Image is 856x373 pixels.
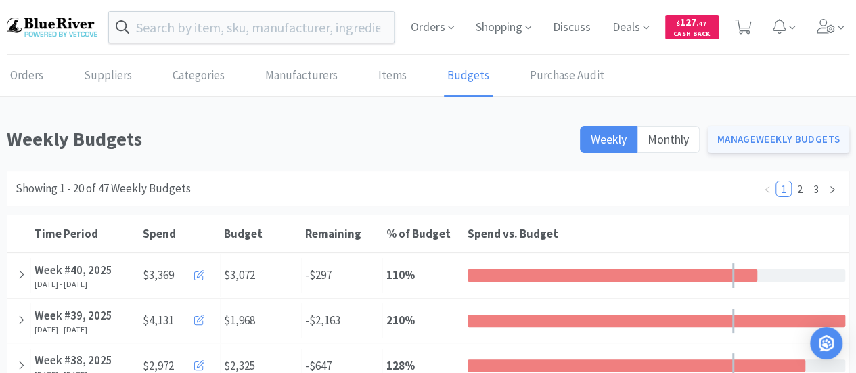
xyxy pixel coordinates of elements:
[808,181,824,197] li: 3
[7,18,97,36] img: b17b0d86f29542b49a2f66beb9ff811a.png
[810,327,842,359] div: Open Intercom Messenger
[792,181,808,197] li: 2
[824,181,840,197] li: Next Page
[224,358,255,373] span: $2,325
[375,56,410,97] a: Items
[7,56,47,97] a: Orders
[224,226,298,241] div: Budget
[35,307,135,325] div: Week #39, 2025
[169,56,228,97] a: Categories
[35,261,135,280] div: Week #40, 2025
[677,19,680,28] span: $
[763,185,771,194] i: icon: left
[143,226,217,241] div: Spend
[591,131,627,147] span: Weekly
[35,226,136,241] div: Time Period
[224,313,255,328] span: $1,968
[224,267,255,282] span: $3,072
[776,181,791,196] a: 1
[35,325,135,334] div: [DATE] - [DATE]
[648,131,689,147] span: Monthly
[468,226,845,241] div: Spend vs. Budget
[386,267,415,282] strong: 110 %
[809,181,824,196] a: 3
[16,179,191,198] div: Showing 1 - 20 of 47 Weekly Budgets
[305,358,332,373] span: -$647
[665,9,719,45] a: $127.47Cash Back
[262,56,341,97] a: Manufacturers
[7,124,572,154] h1: Weekly Budgets
[696,19,706,28] span: . 47
[792,181,807,196] a: 2
[677,16,706,28] span: 127
[143,266,174,284] span: $3,369
[775,181,792,197] li: 1
[673,30,711,39] span: Cash Back
[109,12,394,43] input: Search by item, sku, manufacturer, ingredient, size...
[35,351,135,370] div: Week #38, 2025
[759,181,775,197] li: Previous Page
[386,313,415,328] strong: 210 %
[305,267,332,282] span: -$297
[386,358,415,373] strong: 128 %
[35,280,135,289] div: [DATE] - [DATE]
[386,226,461,241] div: % of Budget
[143,311,174,330] span: $4,131
[444,56,493,97] a: Budgets
[305,313,340,328] span: -$2,163
[828,185,836,194] i: icon: right
[81,56,135,97] a: Suppliers
[708,126,850,153] a: ManageWeekly Budgets
[526,56,608,97] a: Purchase Audit
[305,226,380,241] div: Remaining
[547,22,596,34] a: Discuss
